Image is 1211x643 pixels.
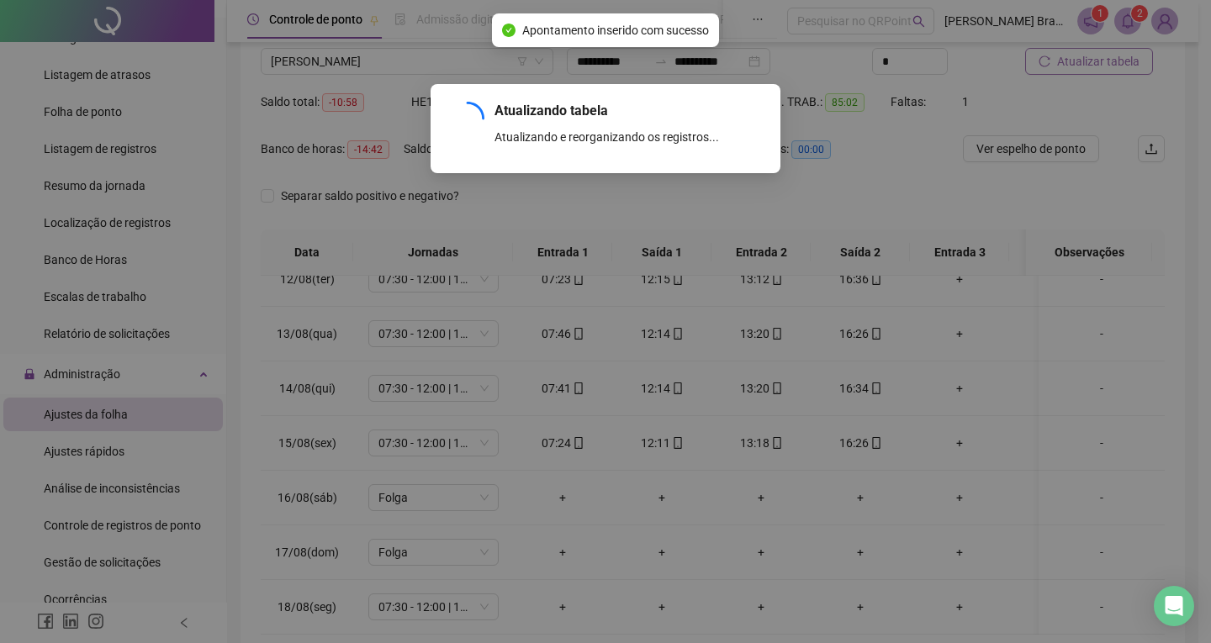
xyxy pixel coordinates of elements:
[1154,586,1194,626] div: Open Intercom Messenger
[502,24,516,37] span: check-circle
[522,21,709,40] span: Apontamento inserido com sucesso
[494,101,760,121] div: Atualizando tabela
[494,128,760,146] div: Atualizando e reorganizando os registros...
[449,100,486,137] span: loading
